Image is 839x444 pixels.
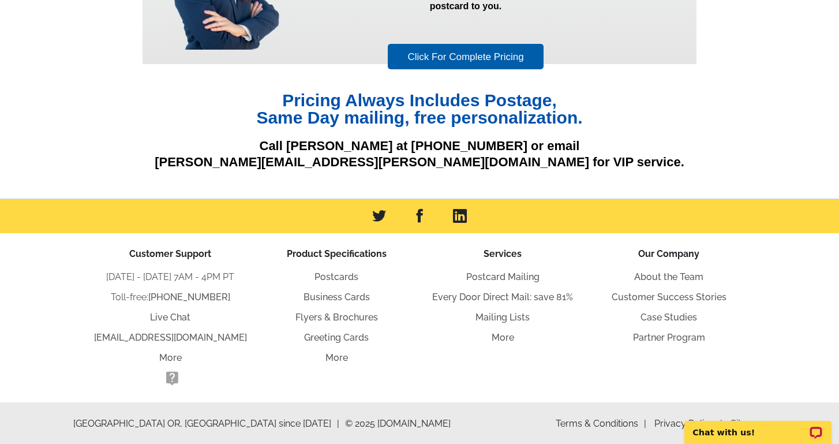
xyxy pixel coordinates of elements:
span: Product Specifications [287,248,387,259]
iframe: LiveChat chat widget [677,408,839,444]
p: Call [PERSON_NAME] at [PHONE_NUMBER] or email [PERSON_NAME][EMAIL_ADDRESS][PERSON_NAME][DOMAIN_NA... [143,138,696,171]
a: Privacy Policy [654,418,722,429]
a: Flyers & Brochures [295,312,378,323]
a: Live Chat [150,312,190,323]
a: Postcards [314,271,358,282]
a: [PHONE_NUMBER] [148,292,230,303]
a: Greeting Cards [304,332,369,343]
a: More [159,352,182,363]
a: Customer Success Stories [612,292,726,303]
span: Our Company [638,248,699,259]
a: Postcard Mailing [466,271,540,282]
span: Services [484,248,522,259]
a: Terms & Conditions [556,418,646,429]
a: Click For Complete Pricing [388,44,543,70]
a: [EMAIL_ADDRESS][DOMAIN_NAME] [94,332,247,343]
a: More [492,332,514,343]
span: [GEOGRAPHIC_DATA] OR, [GEOGRAPHIC_DATA] since [DATE] [73,417,339,431]
li: Toll-free: [87,290,253,304]
span: Customer Support [129,248,211,259]
h1: Pricing Always Includes Postage, Same Day mailing, free personalization. [143,92,696,126]
a: Mailing Lists [475,312,530,323]
a: Case Studies [641,312,697,323]
a: Business Cards [304,292,370,303]
a: More [325,352,348,363]
a: About the Team [634,271,703,282]
li: [DATE] - [DATE] 7AM - 4PM PT [87,270,253,284]
span: © 2025 [DOMAIN_NAME] [345,417,451,431]
a: Partner Program [633,332,705,343]
a: Every Door Direct Mail: save 81% [432,292,573,303]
